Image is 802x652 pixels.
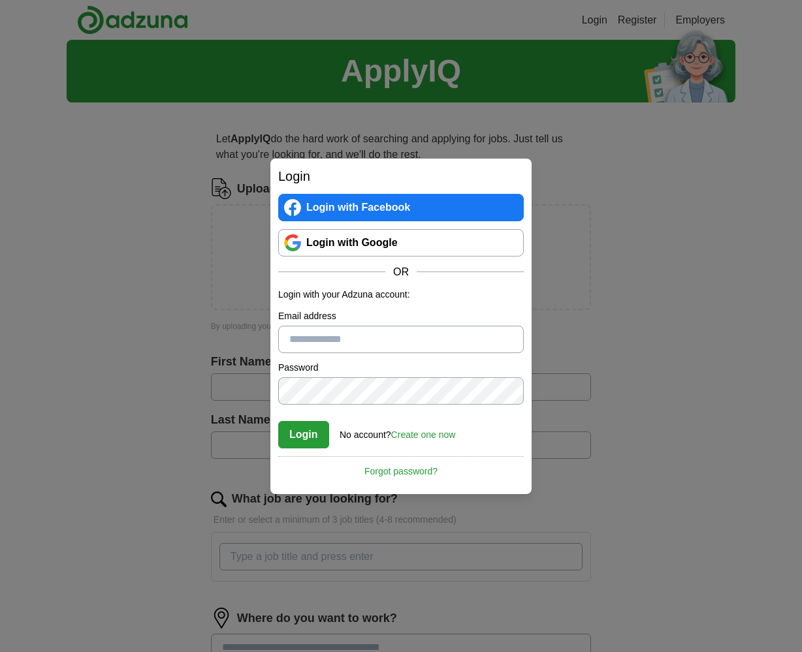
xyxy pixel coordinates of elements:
[278,194,524,221] a: Login with Facebook
[278,229,524,256] a: Login with Google
[385,264,417,280] span: OR
[340,420,455,442] div: No account?
[278,456,524,478] a: Forgot password?
[278,421,329,448] button: Login
[278,309,524,323] label: Email address
[278,288,524,302] p: Login with your Adzuna account:
[278,361,524,375] label: Password
[278,166,524,186] h2: Login
[391,429,456,440] a: Create one now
